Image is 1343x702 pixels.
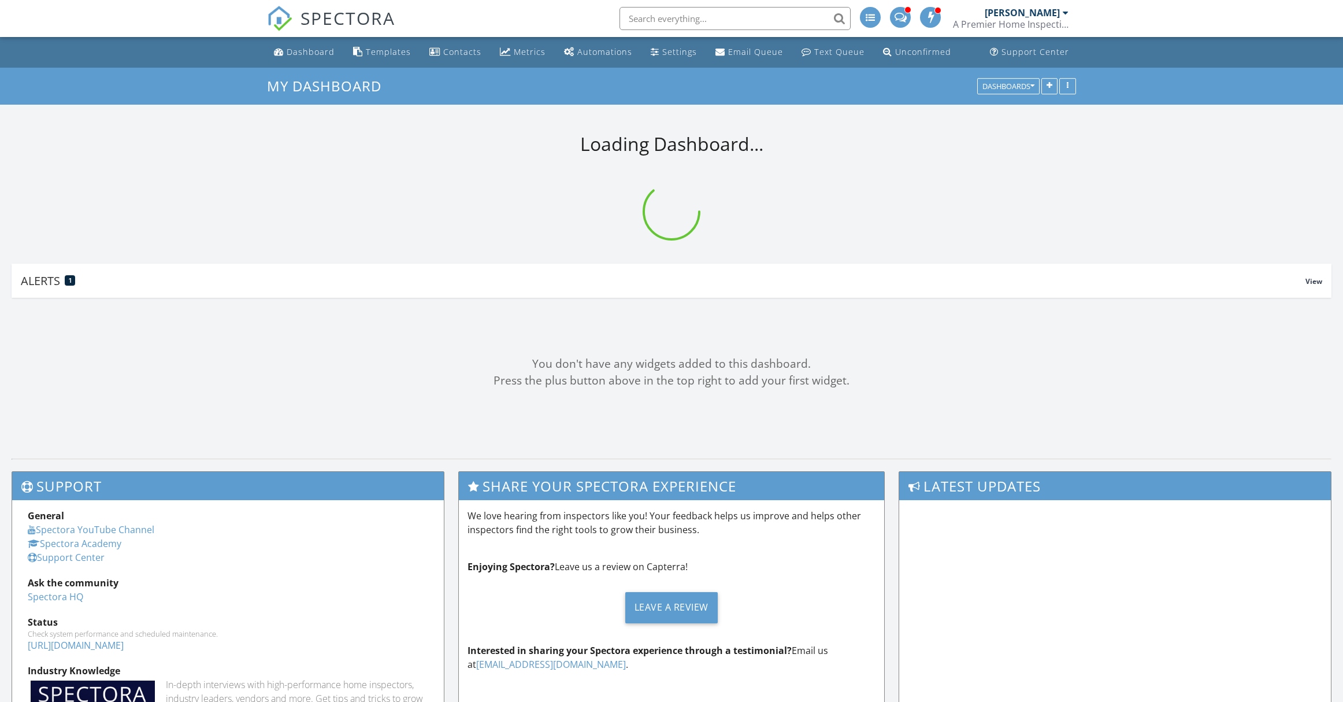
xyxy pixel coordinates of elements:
a: Unconfirmed [878,42,956,63]
span: 1 [69,276,72,285]
a: Text Queue [797,42,869,63]
h3: Support [12,472,444,500]
div: Templates [366,46,411,57]
h3: Share Your Spectora Experience [459,472,884,500]
a: Leave a Review [468,583,875,632]
a: Spectora YouTube Channel [28,523,154,536]
a: Dashboard [269,42,339,63]
div: Check system performance and scheduled maintenance. [28,629,428,638]
div: Support Center [1001,46,1069,57]
div: Industry Knowledge [28,664,428,678]
a: SPECTORA [267,16,395,40]
div: Email Queue [728,46,783,57]
a: Automations (Advanced) [559,42,637,63]
a: Metrics [495,42,550,63]
strong: Interested in sharing your Spectora experience through a testimonial? [468,644,792,657]
span: View [1305,276,1322,286]
p: We love hearing from inspectors like you! Your feedback helps us improve and helps other inspecto... [468,509,875,537]
div: Unconfirmed [895,46,951,57]
button: Dashboards [977,78,1040,94]
a: Support Center [985,42,1074,63]
a: Settings [646,42,702,63]
a: Support Center [28,551,105,564]
a: Spectora HQ [28,590,83,603]
span: SPECTORA [300,6,395,30]
a: Contacts [425,42,486,63]
a: Spectora Academy [28,537,121,550]
div: You don't have any widgets added to this dashboard. [12,356,1331,372]
div: Status [28,615,428,629]
a: My Dashboard [267,76,391,95]
div: Press the plus button above in the top right to add your first widget. [12,372,1331,389]
div: Alerts [21,273,1305,289]
div: [PERSON_NAME] [985,7,1060,19]
div: Text Queue [814,46,865,57]
div: Leave a Review [625,592,718,623]
img: The Best Home Inspection Software - Spectora [267,6,292,31]
div: Settings [662,46,697,57]
a: [EMAIL_ADDRESS][DOMAIN_NAME] [476,658,626,671]
div: Dashboards [982,82,1034,90]
div: Automations [577,46,632,57]
a: [URL][DOMAIN_NAME] [28,639,124,652]
div: A Premier Home Inspection [953,19,1069,30]
p: Leave us a review on Capterra! [468,560,875,574]
a: Templates [348,42,415,63]
p: Email us at . [468,644,875,671]
div: Dashboard [287,46,335,57]
div: Metrics [514,46,546,57]
h3: Latest Updates [899,472,1331,500]
input: Search everything... [619,7,851,30]
strong: Enjoying Spectora? [468,560,555,573]
div: Ask the community [28,576,428,590]
a: Email Queue [711,42,788,63]
strong: General [28,509,64,522]
div: Contacts [443,46,481,57]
